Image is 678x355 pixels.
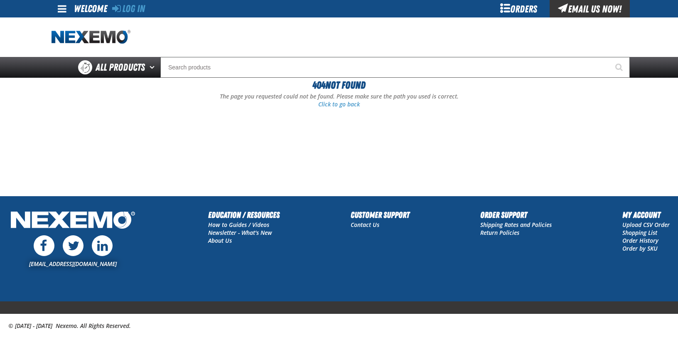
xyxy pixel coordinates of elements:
[112,3,145,15] a: Log In
[351,221,379,229] a: Contact Us
[312,79,325,91] span: 404
[208,221,269,229] a: How to Guides / Videos
[622,244,658,252] a: Order by SKU
[622,229,657,237] a: Shopping List
[208,237,232,244] a: About Us
[52,78,626,93] h1: Not Found
[29,260,117,268] a: [EMAIL_ADDRESS][DOMAIN_NAME]
[208,229,272,237] a: Newsletter - What's New
[622,237,658,244] a: Order History
[318,100,360,108] a: Click to go back
[96,60,145,75] span: All Products
[480,229,519,237] a: Return Policies
[480,209,552,221] h2: Order Support
[160,57,630,78] input: Search
[52,30,130,44] img: Nexemo logo
[208,209,280,221] h2: Education / Resources
[147,57,160,78] button: Open All Products pages
[480,221,552,229] a: Shipping Rates and Policies
[52,93,626,101] p: The page you requested could not be found. Please make sure the path you used is correct.
[622,209,670,221] h2: My Account
[609,57,630,78] button: Start Searching
[8,209,138,233] img: Nexemo Logo
[622,221,670,229] a: Upload CSV Order
[52,30,130,44] a: Home
[351,209,410,221] h2: Customer Support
